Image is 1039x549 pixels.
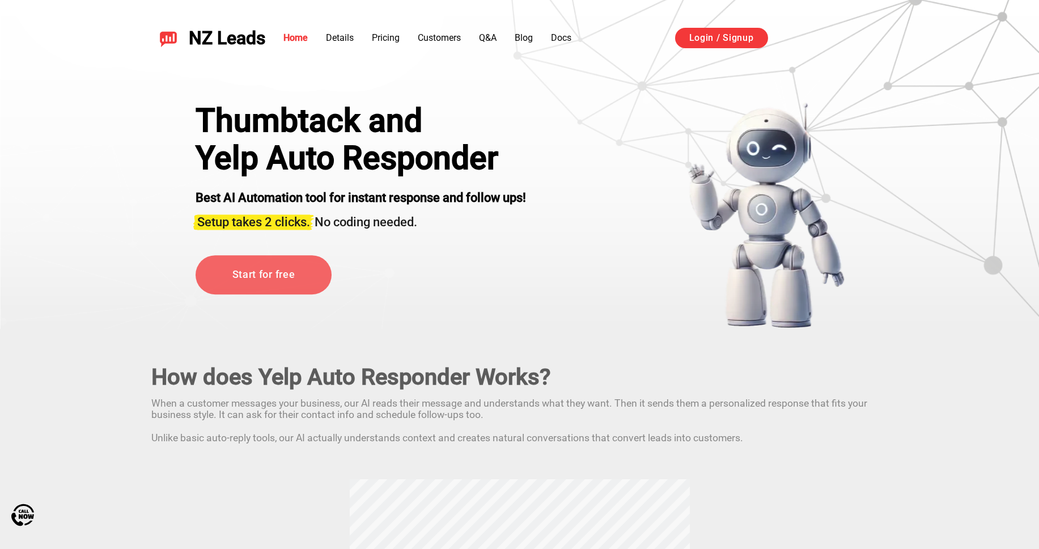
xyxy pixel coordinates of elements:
h2: How does Yelp Auto Responder Works? [151,364,888,390]
h3: No coding needed. [196,208,526,231]
a: Login / Signup [675,28,768,48]
a: Q&A [479,32,497,43]
iframe: Sign in with Google Button [779,26,895,51]
div: Sign in with Google. Opens in new tab [785,26,889,51]
h1: Yelp Auto Responder [196,140,526,177]
div: Thumbtack and [196,102,526,140]
strong: Best AI Automation tool for instant response and follow ups! [196,191,526,205]
span: Setup takes 2 clicks. [197,215,310,229]
p: When a customer messages your business, our AI reads their message and understands what they want... [151,393,888,444]
span: NZ Leads [189,28,265,49]
a: Docs [551,32,571,43]
img: NZ Leads logo [159,29,177,47]
img: yelp bot [687,102,845,329]
iframe: Sign in with Google Dialog [806,11,1028,216]
a: Home [283,32,308,43]
a: Blog [515,32,533,43]
a: Start for free [196,255,332,294]
a: Customers [418,32,461,43]
a: Details [326,32,354,43]
a: Pricing [372,32,400,43]
img: Call Now [11,504,34,526]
